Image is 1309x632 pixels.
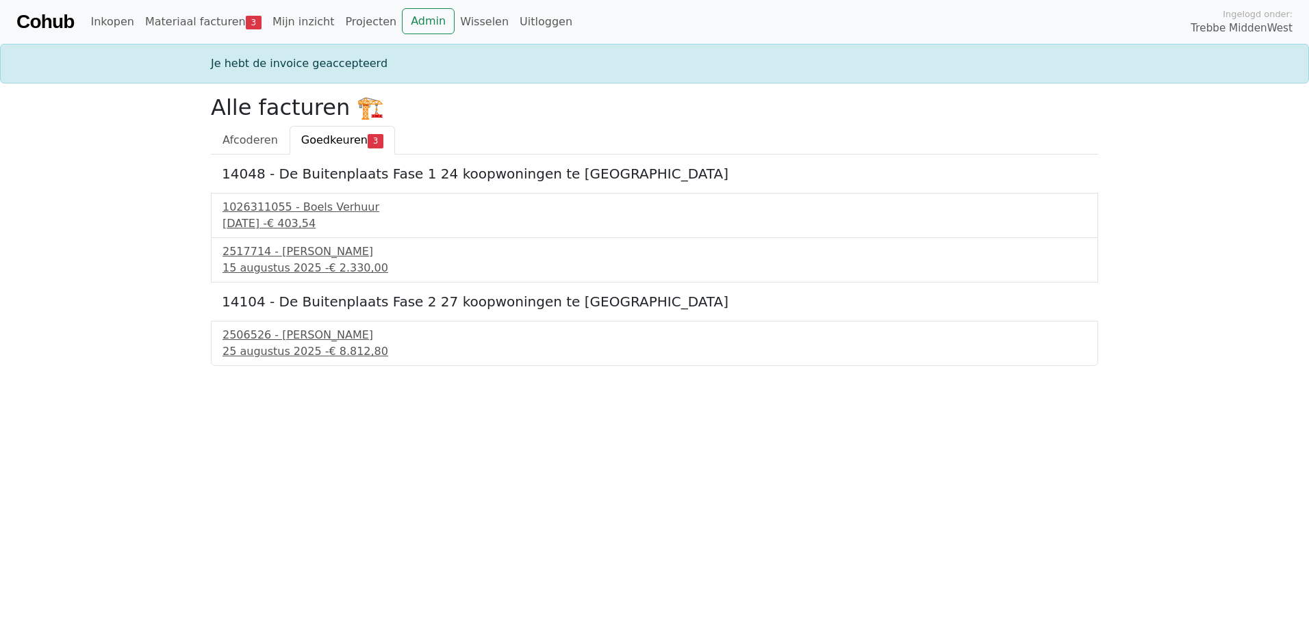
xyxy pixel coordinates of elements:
[85,8,139,36] a: Inkopen
[290,126,395,155] a: Goedkeuren3
[301,133,368,146] span: Goedkeuren
[140,8,267,36] a: Materiaal facturen3
[1223,8,1293,21] span: Ingelogd onder:
[329,345,388,358] span: € 8.812,80
[368,134,383,148] span: 3
[267,8,340,36] a: Mijn inzicht
[223,327,1086,343] div: 2506526 - [PERSON_NAME]
[222,293,1087,310] h5: 14104 - De Buitenplaats Fase 2 27 koopwoningen te [GEOGRAPHIC_DATA]
[223,327,1086,360] a: 2506526 - [PERSON_NAME]25 augustus 2025 -€ 8.812,80
[246,16,262,29] span: 3
[223,199,1086,215] div: 1026311055 - Boels Verhuur
[455,8,514,36] a: Wisselen
[223,260,1086,276] div: 15 augustus 2025 -
[514,8,578,36] a: Uitloggen
[1191,21,1293,36] span: Trebbe MiddenWest
[223,199,1086,232] a: 1026311055 - Boels Verhuur[DATE] -€ 403,54
[223,343,1086,360] div: 25 augustus 2025 -
[16,5,74,38] a: Cohub
[211,126,290,155] a: Afcoderen
[402,8,455,34] a: Admin
[211,94,1098,120] h2: Alle facturen 🏗️
[222,166,1087,182] h5: 14048 - De Buitenplaats Fase 1 24 koopwoningen te [GEOGRAPHIC_DATA]
[223,215,1086,232] div: [DATE] -
[329,261,388,274] span: € 2.330,00
[267,217,316,230] span: € 403,54
[223,133,278,146] span: Afcoderen
[203,55,1106,72] div: Je hebt de invoice geaccepteerd
[223,243,1086,260] div: 2517714 - [PERSON_NAME]
[223,243,1086,276] a: 2517714 - [PERSON_NAME]15 augustus 2025 -€ 2.330,00
[340,8,402,36] a: Projecten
